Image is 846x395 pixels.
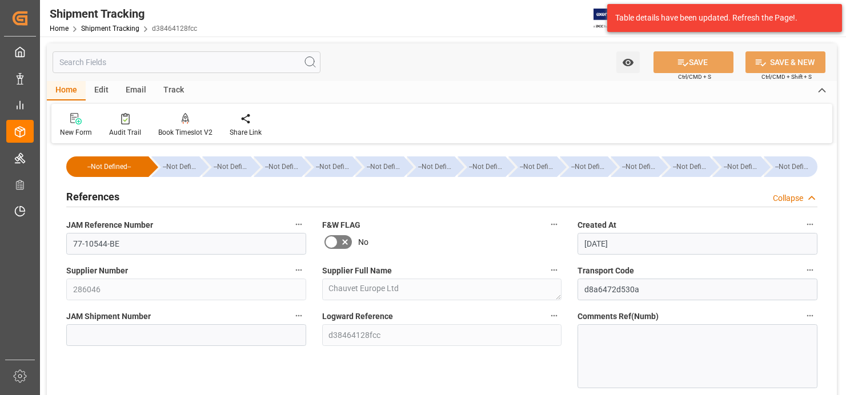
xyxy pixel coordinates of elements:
[673,156,709,177] div: --Not Defined--
[745,51,825,73] button: SAVE & NEW
[367,156,403,177] div: --Not Defined--
[615,12,825,24] div: Table details have been updated. Refresh the Page!.
[355,156,403,177] div: --Not Defined--
[803,263,817,277] button: Transport Code
[724,156,760,177] div: --Not Defined--
[50,5,197,22] div: Shipment Tracking
[86,81,117,100] div: Edit
[547,263,562,277] button: Supplier Full Name
[578,311,659,323] span: Comments Ref(Numb)
[230,127,262,138] div: Share Link
[418,156,455,177] div: --Not Defined--
[611,156,659,177] div: --Not Defined--
[358,236,368,248] span: No
[265,156,302,177] div: --Not Defined--
[155,81,193,100] div: Track
[560,156,608,177] div: --Not Defined--
[291,263,306,277] button: Supplier Number
[764,156,817,177] div: --Not Defined--
[254,156,302,177] div: --Not Defined--
[316,156,352,177] div: --Not Defined--
[322,311,393,323] span: Logward Reference
[578,265,634,277] span: Transport Code
[469,156,506,177] div: --Not Defined--
[571,156,608,177] div: --Not Defined--
[616,51,640,73] button: open menu
[78,156,141,177] div: --Not Defined--
[520,156,556,177] div: --Not Defined--
[803,217,817,232] button: Created At
[773,192,803,204] div: Collapse
[66,265,128,277] span: Supplier Number
[622,156,659,177] div: --Not Defined--
[214,156,250,177] div: --Not Defined--
[158,127,212,138] div: Book Timeslot V2
[109,127,141,138] div: Audit Trail
[291,308,306,323] button: JAM Shipment Number
[661,156,709,177] div: --Not Defined--
[66,219,153,231] span: JAM Reference Number
[678,72,711,81] span: Ctrl/CMD + S
[407,156,455,177] div: --Not Defined--
[712,156,760,177] div: --Not Defined--
[322,219,360,231] span: F&W FLAG
[66,311,151,323] span: JAM Shipment Number
[291,217,306,232] button: JAM Reference Number
[653,51,733,73] button: SAVE
[322,265,392,277] span: Supplier Full Name
[775,156,812,177] div: --Not Defined--
[163,156,199,177] div: --Not Defined--
[547,308,562,323] button: Logward Reference
[761,72,812,81] span: Ctrl/CMD + Shift + S
[66,156,149,177] div: --Not Defined--
[60,127,92,138] div: New Form
[322,279,562,300] textarea: Chauvet Europe Ltd
[66,189,119,204] h2: References
[578,233,817,255] input: DD.MM.YYYY
[304,156,352,177] div: --Not Defined--
[151,156,199,177] div: --Not Defined--
[53,51,320,73] input: Search Fields
[508,156,556,177] div: --Not Defined--
[578,219,616,231] span: Created At
[81,25,139,33] a: Shipment Tracking
[202,156,250,177] div: --Not Defined--
[47,81,86,100] div: Home
[594,9,633,29] img: Exertis%20JAM%20-%20Email%20Logo.jpg_1722504956.jpg
[458,156,506,177] div: --Not Defined--
[547,217,562,232] button: F&W FLAG
[50,25,69,33] a: Home
[803,308,817,323] button: Comments Ref(Numb)
[117,81,155,100] div: Email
